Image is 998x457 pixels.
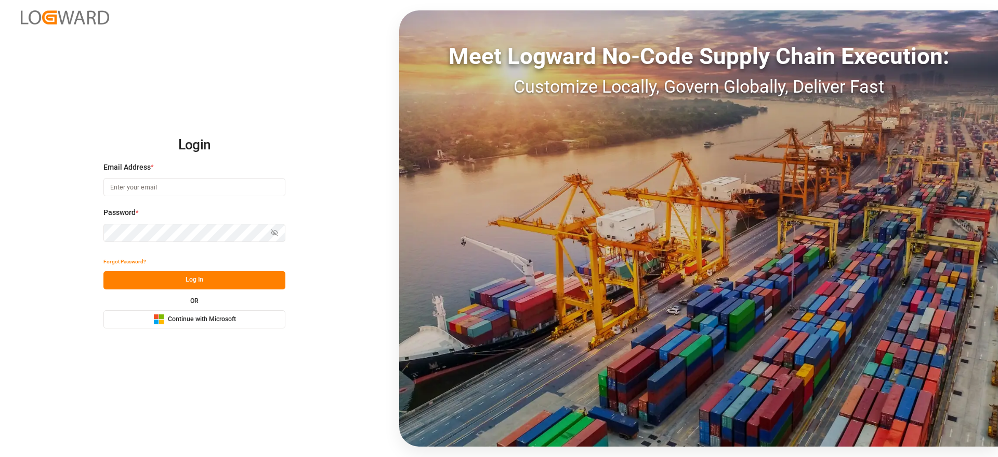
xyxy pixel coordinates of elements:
[190,298,199,304] small: OR
[168,315,236,324] span: Continue with Microsoft
[103,310,285,328] button: Continue with Microsoft
[103,129,285,162] h2: Login
[103,207,136,218] span: Password
[103,178,285,196] input: Enter your email
[103,162,151,173] span: Email Address
[21,10,109,24] img: Logward_new_orange.png
[399,39,998,73] div: Meet Logward No-Code Supply Chain Execution:
[103,253,146,271] button: Forgot Password?
[399,73,998,100] div: Customize Locally, Govern Globally, Deliver Fast
[103,271,285,289] button: Log In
